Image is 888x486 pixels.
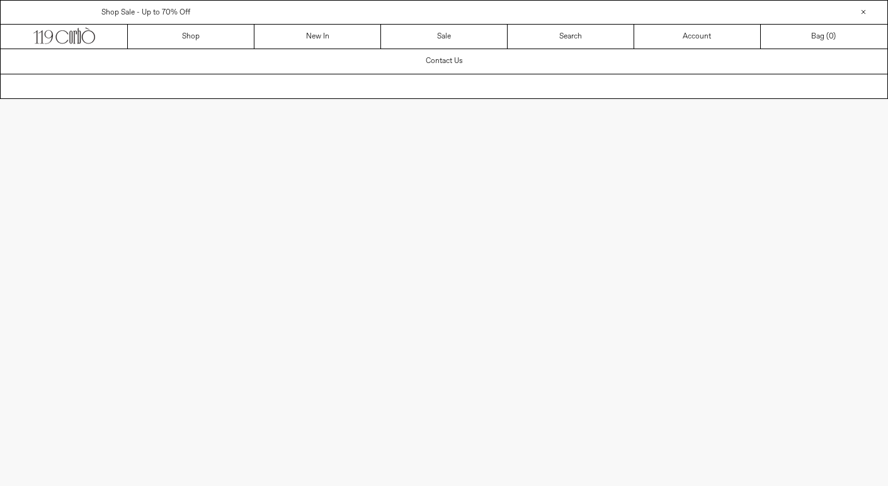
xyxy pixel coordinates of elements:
a: Sale [381,25,508,49]
a: Shop Sale - Up to 70% Off [101,8,190,18]
a: New In [254,25,381,49]
a: Search [508,25,634,49]
span: ) [829,31,836,42]
a: Bag () [761,25,887,49]
a: Account [634,25,761,49]
span: 0 [829,32,833,42]
a: Shop [128,25,254,49]
h1: Contact Us [426,50,463,72]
